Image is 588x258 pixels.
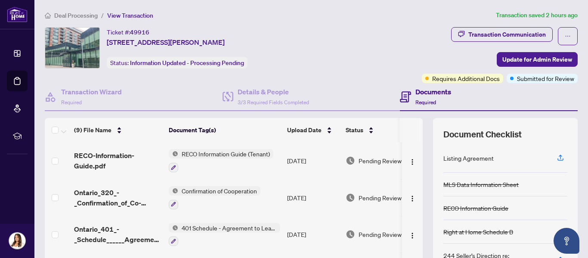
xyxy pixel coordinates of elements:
[74,187,162,208] span: Ontario_320_-_Confirmation_of_Co-operation_and_Representation.pdf
[130,59,244,67] span: Information Updated - Processing Pending
[443,128,522,140] span: Document Checklist
[346,156,355,165] img: Document Status
[284,179,342,216] td: [DATE]
[169,149,178,159] img: Status Icon
[45,28,99,68] img: IMG-C12360708_1.jpg
[178,223,280,233] span: 401 Schedule - Agreement to Lease - Residential
[359,156,402,165] span: Pending Review
[284,118,342,142] th: Upload Date
[178,186,260,196] span: Confirmation of Cooperation
[451,27,553,42] button: Transaction Communication
[497,52,578,67] button: Update for Admin Review
[61,87,122,97] h4: Transaction Wizard
[74,150,162,171] span: RECO-Information-Guide.pdf
[443,227,513,236] div: Right at Home Schedule B
[405,154,419,168] button: Logo
[284,216,342,253] td: [DATE]
[284,142,342,179] td: [DATE]
[287,125,322,135] span: Upload Date
[496,10,578,20] article: Transaction saved 2 hours ago
[468,28,546,41] div: Transaction Communication
[359,193,402,202] span: Pending Review
[346,125,363,135] span: Status
[7,6,28,22] img: logo
[45,12,51,19] span: home
[74,125,111,135] span: (9) File Name
[238,99,309,106] span: 3/3 Required Fields Completed
[502,53,572,66] span: Update for Admin Review
[169,223,178,233] img: Status Icon
[432,74,500,83] span: Requires Additional Docs
[409,232,416,239] img: Logo
[409,195,416,202] img: Logo
[443,203,508,213] div: RECO Information Guide
[178,149,273,159] span: RECO Information Guide (Tenant)
[415,99,436,106] span: Required
[107,12,153,19] span: View Transaction
[409,159,416,165] img: Logo
[238,87,309,97] h4: Details & People
[443,180,519,189] div: MLS Data Information Sheet
[107,37,225,47] span: [STREET_ADDRESS][PERSON_NAME]
[74,224,162,245] span: Ontario_401_-_Schedule______Agreement_to_Lease__Residential.pdf
[71,118,165,142] th: (9) File Name
[169,223,280,246] button: Status Icon401 Schedule - Agreement to Lease - Residential
[405,191,419,205] button: Logo
[359,230,402,239] span: Pending Review
[130,28,149,36] span: 49916
[443,153,494,163] div: Listing Agreement
[169,149,273,172] button: Status IconRECO Information Guide (Tenant)
[517,74,574,83] span: Submitted for Review
[107,57,248,68] div: Status:
[61,99,82,106] span: Required
[107,27,149,37] div: Ticket #:
[54,12,98,19] span: Deal Processing
[565,33,571,39] span: ellipsis
[415,87,451,97] h4: Documents
[9,233,25,249] img: Profile Icon
[554,228,579,254] button: Open asap
[169,186,260,209] button: Status IconConfirmation of Cooperation
[346,230,355,239] img: Document Status
[169,186,178,196] img: Status Icon
[405,227,419,241] button: Logo
[165,118,284,142] th: Document Tag(s)
[342,118,415,142] th: Status
[346,193,355,202] img: Document Status
[101,10,104,20] li: /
